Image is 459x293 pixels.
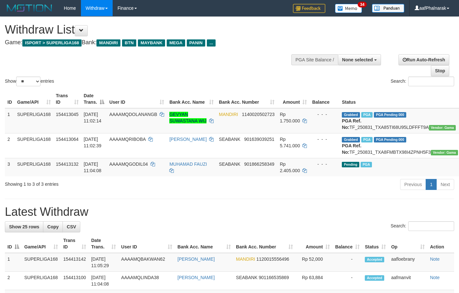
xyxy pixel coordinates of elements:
span: 154413064 [56,137,79,142]
th: User ID: activate to sort column ascending [118,235,175,253]
td: 1 [5,253,22,272]
span: [DATE] 11:04:08 [84,162,102,173]
span: MAYBANK [138,39,165,47]
span: SEABANK [236,275,257,280]
td: aafloebrany [388,253,427,272]
span: Grabbed [342,112,360,118]
span: Copy 901166535869 to clipboard [259,275,289,280]
td: - [332,253,362,272]
th: User ID: activate to sort column ascending [107,90,167,108]
span: BTN [122,39,136,47]
a: Note [430,256,440,262]
span: Marked by aafsengchandara [361,137,373,142]
select: Showentries [16,77,40,86]
td: 3 [5,158,15,176]
label: Search: [391,221,454,231]
img: MOTION_logo.png [5,3,54,13]
th: Date Trans.: activate to sort column ascending [89,235,119,253]
span: 154413132 [56,162,79,167]
a: GEVYAN SUWASTANA WIJ [169,112,206,123]
a: [PERSON_NAME] [177,256,215,262]
a: CSV [62,221,80,232]
td: SUPERLIGA168 [15,158,53,176]
th: Action [427,235,454,253]
span: Vendor URL: https://trx31.1velocity.biz [431,150,458,155]
span: 34 [358,2,366,7]
h4: Game: Bank: [5,39,299,46]
th: Balance [309,90,339,108]
td: SUPERLIGA168 [22,272,61,290]
span: PGA Pending [374,112,406,118]
td: [DATE] 11:04:08 [89,272,119,290]
a: Next [436,179,454,190]
span: SEABANK [219,162,240,167]
td: 154413100 [61,272,88,290]
span: ISPORT > SUPERLIGA168 [22,39,82,47]
span: Copy 901639039251 to clipboard [244,137,274,142]
a: Stop [431,65,449,76]
span: Copy [47,224,59,229]
b: PGA Ref. No: [342,143,361,155]
span: [DATE] 11:02:39 [84,137,102,148]
span: PANIN [187,39,205,47]
a: [PERSON_NAME] [169,137,207,142]
span: Rp 5.741.000 [280,137,300,148]
td: 154413142 [61,253,88,272]
th: Date Trans.: activate to sort column descending [81,90,107,108]
span: Rp 1.750.000 [280,112,300,123]
div: - - - [312,161,337,167]
a: MUHAMAD FAUZI [169,162,207,167]
th: Bank Acc. Number: activate to sort column ascending [216,90,277,108]
h1: Latest Withdraw [5,205,454,218]
span: Vendor URL: https://trx31.1velocity.biz [429,125,456,131]
th: Bank Acc. Name: activate to sort column ascending [167,90,216,108]
img: Button%20Memo.svg [335,4,362,13]
span: MANDIRI [96,39,120,47]
div: Showing 1 to 3 of 3 entries [5,178,186,187]
th: Game/API: activate to sort column ascending [22,235,61,253]
span: SEABANK [219,137,240,142]
td: SUPERLIGA168 [22,253,61,272]
span: AAAAMQRIBOBA [109,137,146,142]
h1: Withdraw List [5,23,299,36]
span: CSV [67,224,76,229]
span: Accepted [365,257,384,262]
td: 2 [5,133,15,158]
img: Feedback.jpg [293,4,325,13]
span: Accepted [365,275,384,281]
img: panduan.png [372,4,404,13]
th: Trans ID: activate to sort column ascending [53,90,81,108]
span: Marked by aafsoumeymey [361,112,373,118]
span: PGA Pending [374,137,406,142]
th: ID [5,90,15,108]
th: Bank Acc. Name: activate to sort column ascending [175,235,233,253]
a: [PERSON_NAME] [177,275,215,280]
th: Bank Acc. Number: activate to sort column ascending [233,235,296,253]
span: Copy 1120015556496 to clipboard [256,256,289,262]
span: MANDIRI [219,112,238,117]
span: None selected [342,57,373,62]
div: - - - [312,111,337,118]
span: Show 25 rows [9,224,39,229]
th: Op: activate to sort column ascending [388,235,427,253]
b: PGA Ref. No: [342,118,361,130]
th: Trans ID: activate to sort column ascending [61,235,88,253]
span: ... [207,39,216,47]
td: aafmanvit [388,272,427,290]
span: MANDIRI [236,256,255,262]
span: Grabbed [342,137,360,142]
th: Amount: activate to sort column ascending [277,90,309,108]
span: [DATE] 11:02:14 [84,112,102,123]
td: 2 [5,272,22,290]
label: Show entries [5,77,54,86]
th: Balance: activate to sort column ascending [332,235,362,253]
a: 1 [426,179,437,190]
span: Copy 1140020502723 to clipboard [242,112,274,117]
td: AAAAMQLINDA38 [118,272,175,290]
a: Copy [43,221,63,232]
th: Amount: activate to sort column ascending [296,235,333,253]
a: Note [430,275,440,280]
th: Game/API: activate to sort column ascending [15,90,53,108]
span: Pending [342,162,359,167]
th: Status: activate to sort column ascending [362,235,388,253]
